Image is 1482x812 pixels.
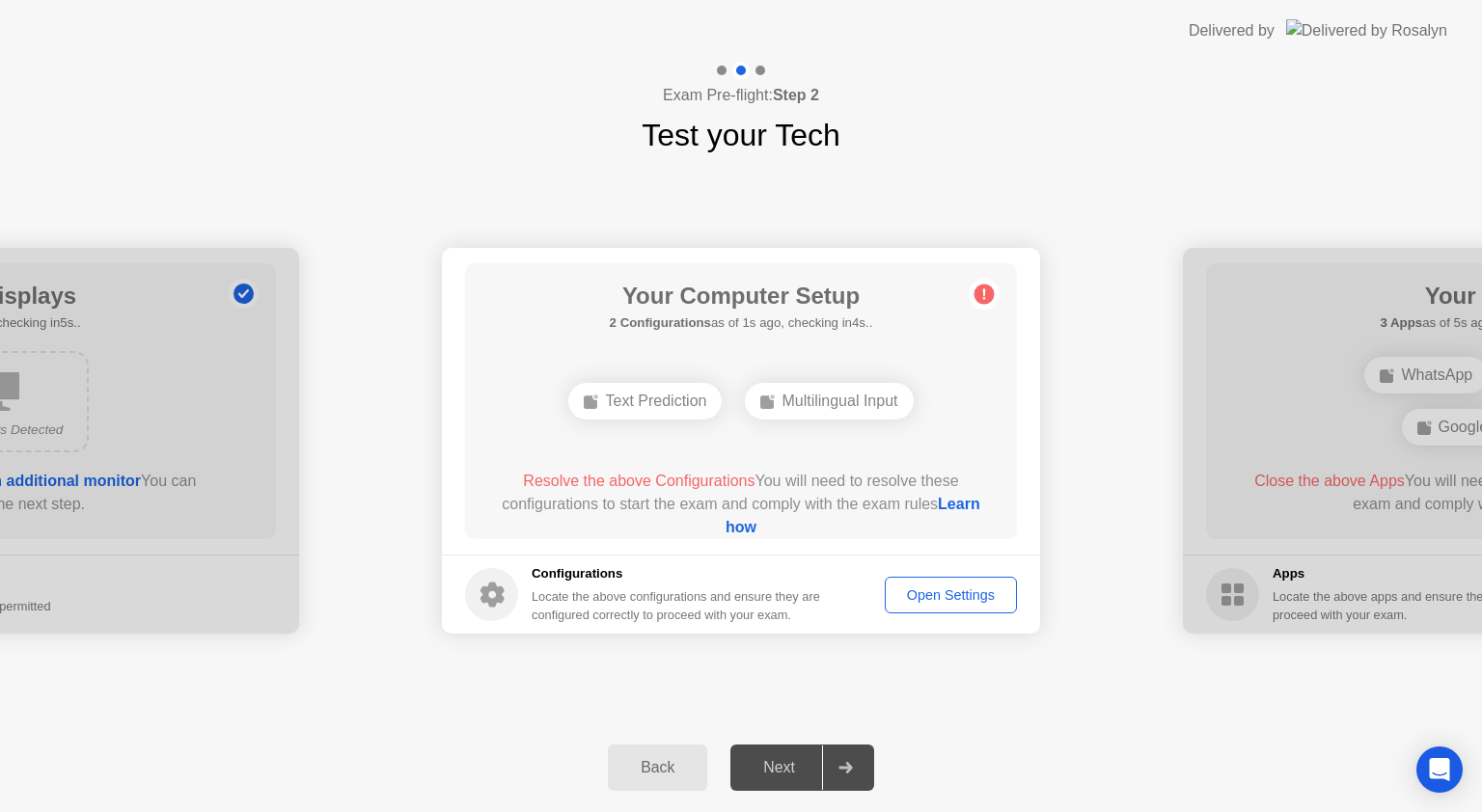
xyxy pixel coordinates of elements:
[1189,19,1275,42] div: Delivered by
[532,564,824,583] h5: Configurations
[892,587,1010,603] div: Open Settings
[610,315,711,330] b: 2 Configurations
[568,383,722,420] div: Text Prediction
[773,87,819,103] b: Step 2
[608,744,707,791] button: Back
[614,759,701,776] div: Back
[663,84,819,107] h4: Exam Pre-flight:
[523,473,755,489] span: Resolve the above Configurations
[610,279,873,313] h1: Your Computer Setup
[1416,746,1463,793] div: Open Intercom Messenger
[736,759,822,776] div: Next
[885,577,1017,613] button: Open Settings
[493,470,990,539] div: You will need to resolve these configurations to start the exam and comply with the exam rules
[532,587,824,624] div: Locate the above configurations and ensure they are configured correctly to proceed with your exam.
[730,744,874,791] button: Next
[610,313,873,333] h5: as of 1s ago, checking in4s..
[1286,19,1447,41] img: Delivered by Rosalyn
[745,383,913,420] div: Multilingual Input
[642,112,840,158] h1: Test your Tech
